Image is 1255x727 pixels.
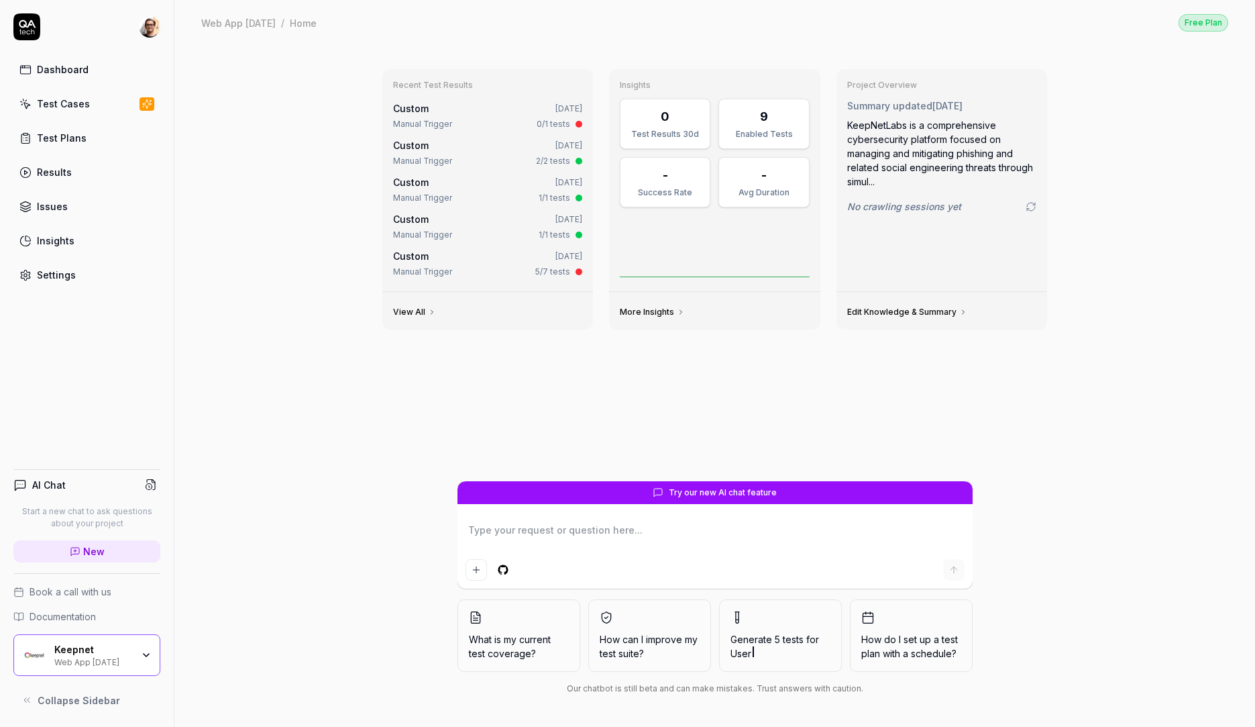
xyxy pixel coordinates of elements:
[1179,13,1228,32] a: Free Plan
[760,107,768,126] div: 9
[393,155,452,167] div: Manual Trigger
[390,136,586,170] a: Custom[DATE]Manual Trigger2/2 tests
[620,80,810,91] h3: Insights
[850,599,973,672] button: How do I set up a test plan with a schedule?
[393,118,452,130] div: Manual Trigger
[536,155,570,167] div: 2/2 tests
[13,540,160,563] a: New
[37,62,89,77] div: Dashboard
[457,683,973,695] div: Our chatbot is still beta and can make mistakes. Trust answers with caution.
[13,634,160,676] button: Keepnet LogoKeepnetWeb App [DATE]
[393,266,452,278] div: Manual Trigger
[629,128,702,140] div: Test Results 30d
[393,177,429,188] span: Custom
[847,100,932,111] span: Summary updated
[393,140,429,151] span: Custom
[13,228,160,254] a: Insights
[393,307,436,318] a: View All
[663,166,668,184] div: -
[37,97,90,111] div: Test Cases
[393,80,583,91] h3: Recent Test Results
[390,173,586,207] a: Custom[DATE]Manual Trigger1/1 tests
[37,165,72,179] div: Results
[932,100,963,111] time: [DATE]
[847,199,961,213] span: No crawling sessions yet
[847,118,1037,189] div: KeepNetLabs is a comprehensive cybersecurity platform focused on managing and mitigating phishing...
[390,246,586,281] a: Custom[DATE]Manual Trigger5/7 tests
[730,632,830,661] span: Generate 5 tests for
[13,159,160,185] a: Results
[393,103,429,114] span: Custom
[466,559,487,581] button: Add attachment
[393,213,429,225] span: Custom
[13,262,160,288] a: Settings
[13,193,160,220] a: Issues
[38,693,120,708] span: Collapse Sidebar
[861,632,961,661] span: How do I set up a test plan with a schedule?
[281,16,284,30] div: /
[457,599,580,672] button: What is my current test coverage?
[13,610,160,624] a: Documentation
[37,268,76,282] div: Settings
[22,643,46,667] img: Keepnet Logo
[727,187,800,199] div: Avg Duration
[555,214,582,224] time: [DATE]
[393,250,429,262] span: Custom
[555,140,582,150] time: [DATE]
[54,644,132,656] div: Keepnet
[83,544,105,559] span: New
[37,234,74,248] div: Insights
[30,610,96,624] span: Documentation
[847,307,967,318] a: Edit Knowledge & Summary
[139,16,160,38] img: 704fe57e-bae9-4a0d-8bcb-c4203d9f0bb2.jpeg
[727,128,800,140] div: Enabled Tests
[393,229,452,241] div: Manual Trigger
[13,91,160,117] a: Test Cases
[13,687,160,714] button: Collapse Sidebar
[555,177,582,187] time: [DATE]
[761,166,767,184] div: -
[537,118,570,130] div: 0/1 tests
[730,648,751,659] span: User
[13,125,160,151] a: Test Plans
[600,632,700,661] span: How can I improve my test suite?
[847,80,1037,91] h3: Project Overview
[555,251,582,261] time: [DATE]
[539,229,570,241] div: 1/1 tests
[13,585,160,599] a: Book a call with us
[1179,14,1228,32] div: Free Plan
[390,209,586,244] a: Custom[DATE]Manual Trigger1/1 tests
[290,16,317,30] div: Home
[719,599,842,672] button: Generate 5 tests forUser
[469,632,569,661] span: What is my current test coverage?
[37,199,68,213] div: Issues
[1026,201,1036,212] a: Go to crawling settings
[32,478,66,492] h4: AI Chat
[588,599,711,672] button: How can I improve my test suite?
[535,266,570,278] div: 5/7 tests
[201,16,276,30] div: Web App [DATE]
[669,487,777,499] span: Try our new AI chat feature
[629,187,702,199] div: Success Rate
[30,585,111,599] span: Book a call with us
[390,99,586,133] a: Custom[DATE]Manual Trigger0/1 tests
[393,192,452,204] div: Manual Trigger
[13,505,160,530] p: Start a new chat to ask questions about your project
[539,192,570,204] div: 1/1 tests
[620,307,685,318] a: More Insights
[555,103,582,113] time: [DATE]
[37,131,87,145] div: Test Plans
[54,656,132,667] div: Web App [DATE]
[13,56,160,83] a: Dashboard
[661,107,669,126] div: 0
